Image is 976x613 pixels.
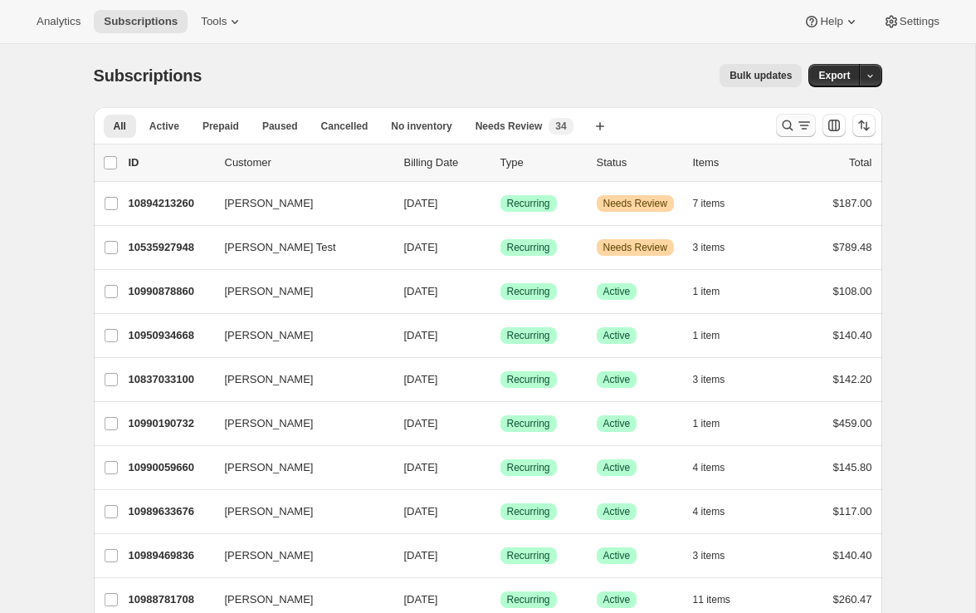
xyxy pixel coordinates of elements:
[507,285,550,298] span: Recurring
[693,417,720,430] span: 1 item
[225,283,314,300] span: [PERSON_NAME]
[225,547,314,564] span: [PERSON_NAME]
[507,329,550,342] span: Recurring
[849,154,871,171] p: Total
[215,366,381,393] button: [PERSON_NAME]
[693,505,725,518] span: 4 items
[225,239,336,256] span: [PERSON_NAME] Test
[404,505,438,517] span: [DATE]
[693,588,749,611] button: 11 items
[129,500,872,523] div: 10989633676[PERSON_NAME][DATE]SuccessRecurringSuccessActive4 items$117.00
[693,373,725,386] span: 3 items
[693,324,739,347] button: 1 item
[693,236,744,259] button: 3 items
[833,241,872,253] span: $789.48
[129,236,872,259] div: 10535927948[PERSON_NAME] Test[DATE]SuccessRecurringWarningNeeds Review3 items$789.48
[129,456,872,479] div: 10990059660[PERSON_NAME][DATE]SuccessRecurringSuccessActive4 items$145.80
[693,593,730,606] span: 11 items
[555,120,566,133] span: 34
[500,154,583,171] div: Type
[808,64,860,87] button: Export
[215,190,381,217] button: [PERSON_NAME]
[215,542,381,569] button: [PERSON_NAME]
[129,327,212,344] p: 10950934668
[833,461,872,473] span: $145.80
[833,593,872,606] span: $260.47
[693,461,725,474] span: 4 items
[603,505,631,518] span: Active
[507,593,550,606] span: Recurring
[603,373,631,386] span: Active
[507,241,550,254] span: Recurring
[129,591,212,608] p: 10988781708
[693,456,744,479] button: 4 items
[603,549,631,562] span: Active
[603,285,631,298] span: Active
[215,410,381,437] button: [PERSON_NAME]
[404,154,487,171] p: Billing Date
[404,329,438,341] span: [DATE]
[225,154,391,171] p: Customer
[833,285,872,297] span: $108.00
[693,192,744,215] button: 7 items
[507,461,550,474] span: Recurring
[603,197,667,210] span: Needs Review
[720,64,802,87] button: Bulk updates
[833,549,872,562] span: $140.40
[129,368,872,391] div: 10837033100[PERSON_NAME][DATE]SuccessRecurringSuccessActive3 items$142.20
[404,549,438,562] span: [DATE]
[215,278,381,305] button: [PERSON_NAME]
[507,373,550,386] span: Recurring
[693,500,744,523] button: 4 items
[404,373,438,385] span: [DATE]
[507,417,550,430] span: Recurring
[693,280,739,303] button: 1 item
[603,593,631,606] span: Active
[404,241,438,253] span: [DATE]
[852,114,876,137] button: Sort the results
[129,415,212,432] p: 10990190732
[507,549,550,562] span: Recurring
[225,371,314,388] span: [PERSON_NAME]
[94,10,188,33] button: Subscriptions
[693,154,776,171] div: Items
[225,327,314,344] span: [PERSON_NAME]
[262,120,298,133] span: Paused
[129,324,872,347] div: 10950934668[PERSON_NAME][DATE]SuccessRecurringSuccessActive1 item$140.40
[404,417,438,429] span: [DATE]
[129,459,212,476] p: 10990059660
[822,114,846,137] button: Customize table column order and visibility
[215,498,381,525] button: [PERSON_NAME]
[603,241,667,254] span: Needs Review
[129,547,212,564] p: 10989469836
[225,459,314,476] span: [PERSON_NAME]
[129,192,872,215] div: 10894213260[PERSON_NAME][DATE]SuccessRecurringWarningNeeds Review7 items$187.00
[730,69,792,82] span: Bulk updates
[321,120,368,133] span: Cancelled
[129,503,212,520] p: 10989633676
[900,15,939,28] span: Settings
[129,154,872,171] div: IDCustomerBilling DateTypeStatusItemsTotal
[129,588,872,611] div: 10988781708[PERSON_NAME][DATE]SuccessRecurringSuccessActive11 items$260.47
[114,120,126,133] span: All
[37,15,81,28] span: Analytics
[129,544,872,567] div: 10989469836[PERSON_NAME][DATE]SuccessRecurringSuccessActive3 items$140.40
[404,285,438,297] span: [DATE]
[404,197,438,209] span: [DATE]
[603,417,631,430] span: Active
[818,69,850,82] span: Export
[603,461,631,474] span: Active
[129,195,212,212] p: 10894213260
[603,329,631,342] span: Active
[215,454,381,481] button: [PERSON_NAME]
[191,10,253,33] button: Tools
[693,285,720,298] span: 1 item
[225,503,314,520] span: [PERSON_NAME]
[201,15,227,28] span: Tools
[203,120,239,133] span: Prepaid
[833,373,872,385] span: $142.20
[129,283,212,300] p: 10990878860
[507,505,550,518] span: Recurring
[215,322,381,349] button: [PERSON_NAME]
[476,120,543,133] span: Needs Review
